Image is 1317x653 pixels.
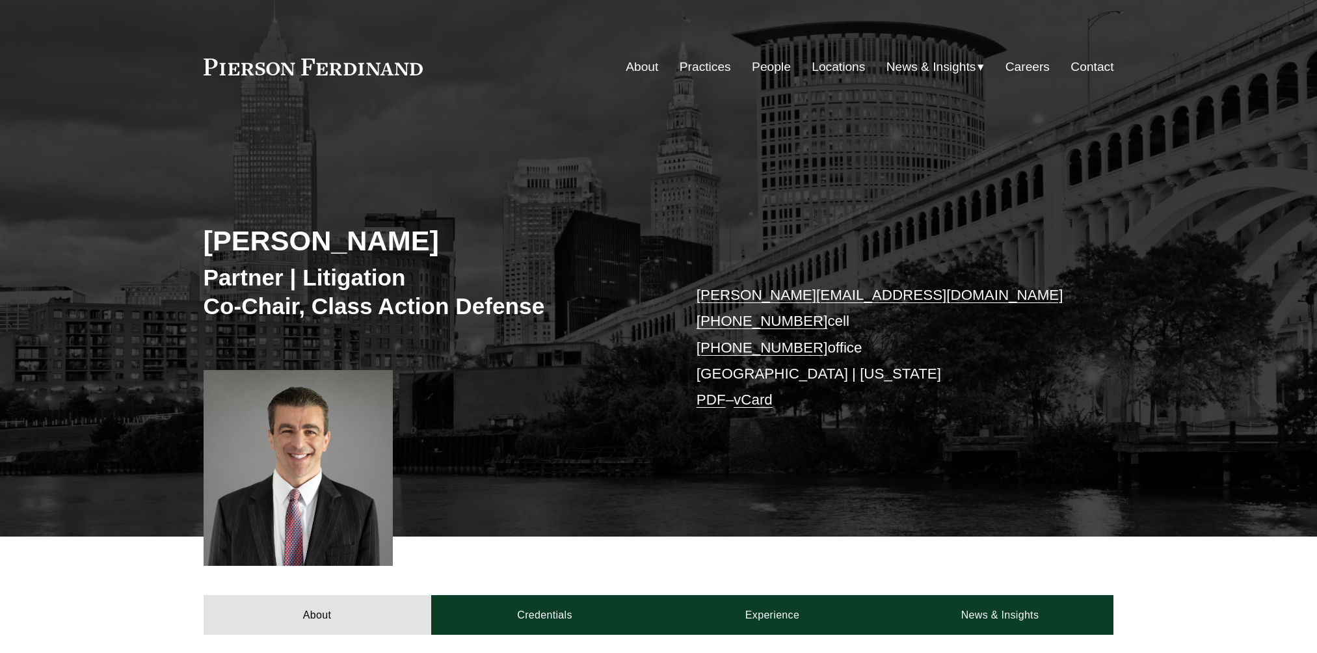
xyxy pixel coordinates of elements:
[626,55,658,79] a: About
[680,55,731,79] a: Practices
[734,392,773,408] a: vCard
[886,595,1113,634] a: News & Insights
[697,340,828,356] a: [PHONE_NUMBER]
[204,224,659,258] h2: [PERSON_NAME]
[431,595,659,634] a: Credentials
[1071,55,1113,79] a: Contact
[697,282,1076,414] p: cell office [GEOGRAPHIC_DATA] | [US_STATE] –
[659,595,886,634] a: Experience
[886,56,976,79] span: News & Insights
[752,55,791,79] a: People
[1005,55,1050,79] a: Careers
[697,287,1063,303] a: [PERSON_NAME][EMAIL_ADDRESS][DOMAIN_NAME]
[886,55,985,79] a: folder dropdown
[812,55,865,79] a: Locations
[204,595,431,634] a: About
[204,263,659,320] h3: Partner | Litigation Co-Chair, Class Action Defense
[697,313,828,329] a: [PHONE_NUMBER]
[697,392,726,408] a: PDF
